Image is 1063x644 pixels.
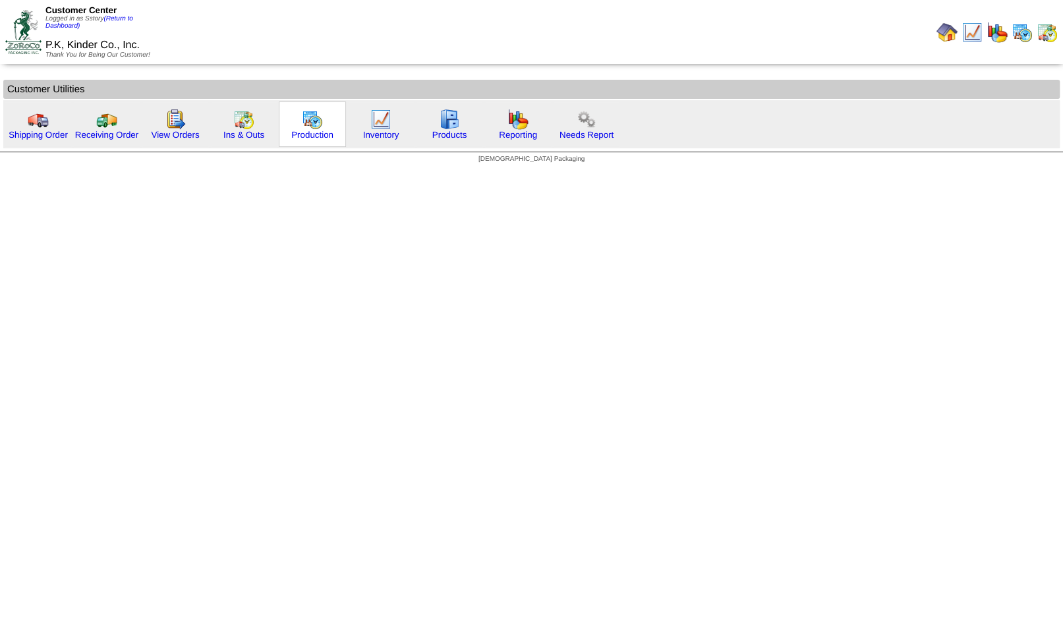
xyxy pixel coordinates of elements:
[291,130,333,140] a: Production
[560,130,614,140] a: Needs Report
[45,15,133,30] a: (Return to Dashboard)
[5,10,42,54] img: ZoRoCo_Logo(Green%26Foil)%20jpg.webp
[987,22,1008,43] img: graph.gif
[432,130,467,140] a: Products
[499,130,537,140] a: Reporting
[223,130,264,140] a: Ins & Outs
[962,22,983,43] img: line_graph.gif
[576,109,597,130] img: workflow.png
[936,22,958,43] img: home.gif
[3,80,1060,99] td: Customer Utilities
[9,130,68,140] a: Shipping Order
[363,130,399,140] a: Inventory
[370,109,391,130] img: line_graph.gif
[45,51,150,59] span: Thank You for Being Our Customer!
[75,130,138,140] a: Receiving Order
[165,109,186,130] img: workorder.gif
[1037,22,1058,43] img: calendarinout.gif
[439,109,460,130] img: cabinet.gif
[28,109,49,130] img: truck.gif
[302,109,323,130] img: calendarprod.gif
[233,109,254,130] img: calendarinout.gif
[507,109,529,130] img: graph.gif
[478,156,585,163] span: [DEMOGRAPHIC_DATA] Packaging
[45,5,117,15] span: Customer Center
[1012,22,1033,43] img: calendarprod.gif
[96,109,117,130] img: truck2.gif
[151,130,199,140] a: View Orders
[45,40,140,51] span: P.K, Kinder Co., Inc.
[45,15,133,30] span: Logged in as Sstory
